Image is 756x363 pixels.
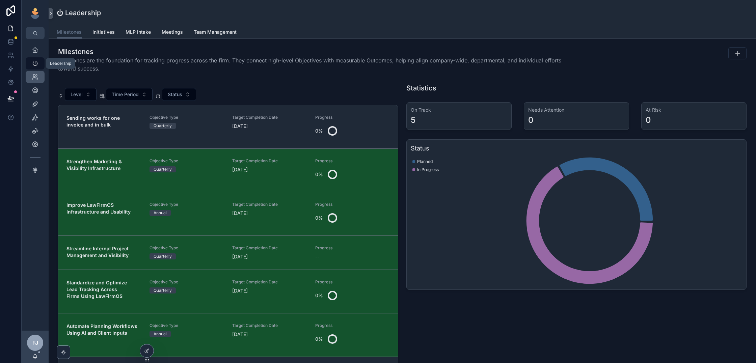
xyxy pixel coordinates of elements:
span: Objective Type [150,115,224,120]
div: chart [411,156,742,285]
strong: Automate Planning Workflows Using AI and Client Inputs [66,323,139,336]
div: 0% [315,168,323,181]
span: In Progress [417,167,439,172]
div: Quarterly [154,253,172,259]
span: Progress [315,279,390,285]
span: Level [71,91,83,98]
a: Improve LawFirmOS Infrastructure and UsabilityObjective TypeAnnualTarget Completion Date[DATE]Pro... [58,192,398,235]
span: Target Completion Date [232,158,307,164]
span: Objective Type [150,279,224,285]
a: Team Management [194,26,237,39]
button: Select Button [106,88,153,101]
span: MLP Intake [126,29,151,35]
span: Target Completion Date [232,115,307,120]
p: [DATE] [232,253,248,260]
span: Progress [315,115,390,120]
h3: On Track [411,107,507,113]
span: Objective Type [150,323,224,328]
span: Target Completion Date [232,323,307,328]
span: Objective Type [150,245,224,251]
p: [DATE] [232,166,248,173]
h3: Status [411,144,742,153]
strong: Improve LawFirmOS Infrastructure and Usability [66,202,131,215]
span: Time Period [112,91,139,98]
span: Milestones [57,29,82,35]
h1: ⏻ Leadership [57,8,101,18]
a: Milestones [57,26,82,39]
div: scrollable content [22,39,49,185]
span: Target Completion Date [232,202,307,207]
p: [DATE] [232,331,248,338]
a: Standardize and Optimize Lead Tracking Across Firms Using LawFirmOSObjective TypeQuarterlyTarget ... [58,270,398,313]
span: Team Management [194,29,237,35]
div: Annual [154,331,167,337]
div: 0 [528,115,534,125]
span: Progress [315,158,390,164]
span: Planned [417,159,433,164]
p: [DATE] [232,287,248,294]
span: Target Completion Date [232,245,307,251]
h1: Statistics [406,83,436,93]
h1: Milestones [58,47,571,56]
div: Leadership [50,61,71,66]
strong: Strengthen Marketing & Visibility Infrastructure [66,159,123,171]
span: Status [168,91,182,98]
p: [DATE] [232,210,248,217]
div: 0 [646,115,651,125]
span: Milestones are the foundation for tracking progress across the firm. They connect high-level Obje... [58,56,571,73]
h3: At Risk [646,107,742,113]
a: Automate Planning Workflows Using AI and Client InputsObjective TypeAnnualTarget Completion Date[... [58,313,398,357]
button: Select Button [65,88,97,101]
span: Progress [315,245,390,251]
a: Strengthen Marketing & Visibility InfrastructureObjective TypeQuarterlyTarget Completion Date[DAT... [58,148,398,192]
a: Streamline Internal Project Management and VisibilityObjective TypeQuarterlyTarget Completion Dat... [58,235,398,270]
div: 0% [315,124,323,138]
span: Objective Type [150,202,224,207]
div: 0% [315,211,323,225]
a: MLP Intake [126,26,151,39]
div: 0% [315,289,323,302]
div: Annual [154,210,167,216]
div: Quarterly [154,287,172,294]
span: Objective Type [150,158,224,164]
strong: Streamline Internal Project Management and Visibility [66,246,130,258]
span: Progress [315,323,390,328]
span: Initiatives [92,29,115,35]
a: Sending works for one invoice and in bulkObjective TypeQuarterlyTarget Completion Date[DATE]Progr... [58,105,398,148]
button: Select Button [162,88,196,101]
span: Target Completion Date [232,279,307,285]
a: Meetings [162,26,183,39]
p: [DATE] [232,123,248,130]
div: Quarterly [154,123,172,129]
strong: Standardize and Optimize Lead Tracking Across Firms Using LawFirmOS [66,280,128,299]
div: Quarterly [154,166,172,172]
span: -- [315,253,319,260]
img: App logo [30,8,40,19]
span: Meetings [162,29,183,35]
h3: Needs Attention [528,107,625,113]
strong: Sending works for one invoice and in bulk [66,115,121,128]
span: Progress [315,202,390,207]
a: Initiatives [92,26,115,39]
div: 5 [411,115,415,125]
span: FJ [32,339,38,347]
div: 0% [315,332,323,346]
